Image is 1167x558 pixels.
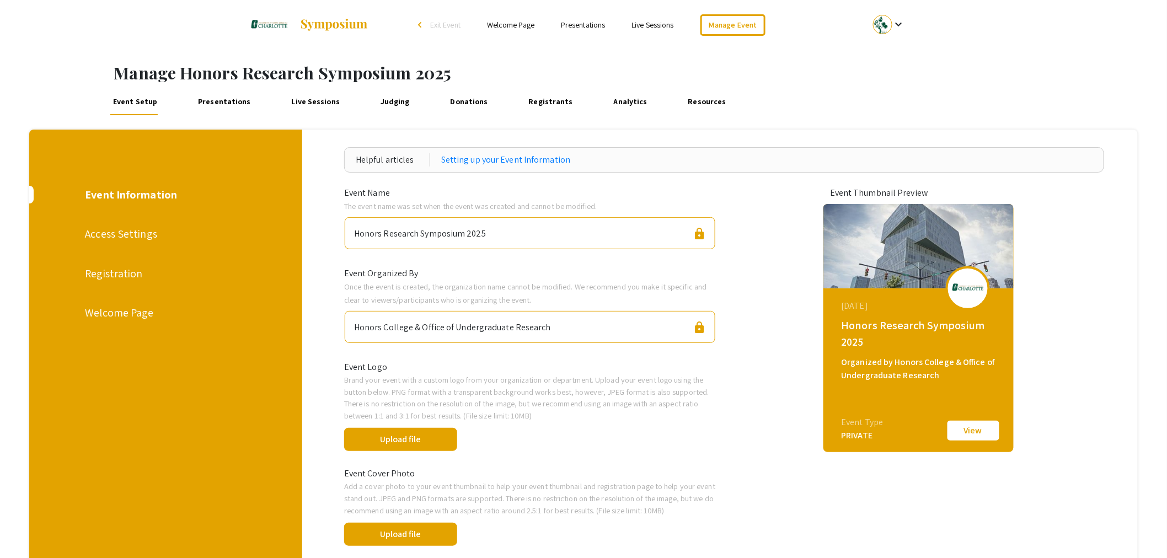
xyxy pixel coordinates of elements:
img: 2025-honors-symposium_eventLogo_5c7a4f_.png [951,276,984,300]
div: Event Type [842,416,884,429]
div: Event Name [336,186,724,200]
a: Judging [378,89,413,115]
div: Honors Research Symposium 2025 [842,317,998,350]
div: Event Logo [336,361,724,374]
a: Setting up your Event Information [441,153,570,167]
div: Welcome Page [85,304,245,321]
a: Presentations [561,20,605,30]
div: Honors College & Office of Undergraduate Research [354,316,551,334]
div: arrow_back_ios [418,22,425,28]
a: Live Sessions [288,89,342,115]
div: Honors Research Symposium 2025 [354,222,486,240]
div: Registration [85,265,245,282]
p: Add a cover photo to your event thumbnail to help your event thumbnail and registration page to h... [344,480,716,516]
a: Resources [685,89,729,115]
button: Upload file [344,523,457,546]
a: Event Setup [110,89,160,115]
img: Symposium by ForagerOne [299,18,368,31]
img: Honors Research Symposium 2025 [250,11,288,39]
div: Event Cover Photo [336,467,724,480]
button: Upload file [344,428,457,451]
div: [DATE] [842,299,998,313]
span: lock [693,321,706,334]
a: Presentations [195,89,254,115]
a: Donations [447,89,490,115]
span: The event name was set when the event was created and cannot be modified. [344,201,597,211]
div: Event Thumbnail Preview [830,186,1007,200]
div: Event Organized By [336,267,724,280]
div: Event Information [85,186,245,203]
a: Honors Research Symposium 2025 [250,11,368,39]
a: Analytics [611,89,650,115]
mat-icon: Expand account dropdown [892,18,906,31]
p: Brand your event with a custom logo from your organization or department. Upload your event logo ... [344,374,716,421]
div: PRIVATE [842,429,884,442]
button: View [946,419,1001,442]
a: Registrants [526,89,576,115]
img: 2025-honors-symposium_eventCoverPhoto_a8f339__thumb.jpg [823,204,1014,288]
a: Manage Event [700,14,765,36]
span: done [467,521,494,547]
span: lock [693,227,706,240]
a: Live Sessions [632,20,674,30]
div: Access Settings [85,226,245,242]
a: Welcome Page [487,20,534,30]
h1: Manage Honors Research Symposium 2025 [114,63,1167,83]
div: Organized by Honors College & Office of Undergraduate Research [842,356,998,382]
span: Once the event is created, the organization name cannot be modified. We recommend you make it spe... [344,281,707,305]
div: Helpful articles [356,153,430,167]
button: Expand account dropdown [861,12,917,37]
span: Exit Event [430,20,461,30]
span: done [467,426,494,452]
iframe: Chat [8,508,47,550]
